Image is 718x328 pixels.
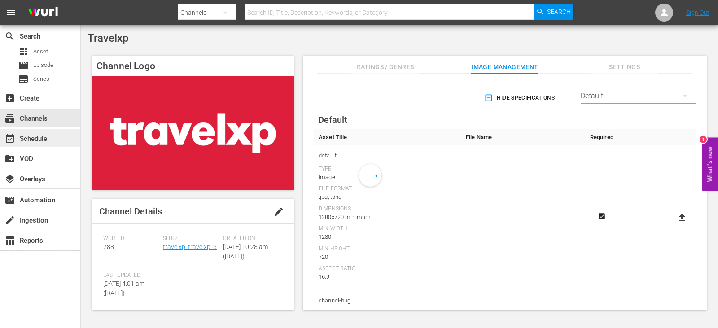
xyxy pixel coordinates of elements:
button: Hide Specifications [482,85,558,110]
th: Required [585,129,618,145]
div: Image [319,173,457,182]
span: Create [4,93,15,104]
span: Created On: [223,235,278,242]
span: Travelxp [88,32,128,44]
span: [DATE] 4:01 am ([DATE]) [103,280,144,297]
div: Min Width [319,225,457,232]
th: File Name [461,129,585,145]
span: channel-bug [319,295,457,306]
img: ans4CAIJ8jUAAAAAAAAAAAAAAAAAAAAAAAAgQb4GAAAAAAAAAAAAAAAAAAAAAAAAJMjXAAAAAAAAAAAAAAAAAAAAAAAAgAT5G... [22,2,65,23]
span: Channel Details [99,206,162,217]
div: 1280x720 minimum [319,213,457,222]
span: Search [547,4,571,20]
a: Sign Out [686,9,709,16]
span: Image Management [471,61,538,73]
span: Automation [4,195,15,206]
span: Episode [33,61,53,70]
div: Type [319,166,457,173]
span: Ingestion [4,215,15,226]
span: Settings [591,61,658,73]
span: 788 [103,243,114,250]
th: Asset Title [314,129,461,145]
span: Overlays [4,174,15,184]
span: edit [273,206,284,217]
div: 16:9 [319,272,457,281]
span: Slug: [163,235,218,242]
span: Channels [4,113,15,124]
span: Ratings / Genres [351,61,419,73]
span: default [319,150,457,162]
div: Min Height [319,245,457,253]
button: Open Feedback Widget [702,137,718,191]
span: Default [318,114,347,125]
span: Asset [33,47,48,56]
div: Type [319,311,457,318]
button: edit [268,201,289,223]
img: Travelxp [92,76,294,190]
span: Series [33,74,49,83]
div: 720 [319,253,457,262]
span: VOD [4,153,15,164]
a: travelxp_travelxp_3 [163,243,217,250]
svg: Required [596,212,607,220]
h4: Channel Logo [92,56,294,76]
div: Aspect Ratio [319,265,457,272]
button: Search [534,4,573,20]
div: .jpg, .png [319,192,457,201]
span: Last Updated: [103,272,158,279]
span: Wurl ID: [103,235,158,242]
span: menu [5,7,16,18]
div: Dimensions [319,206,457,213]
span: Reports [4,235,15,246]
span: Series [18,74,29,84]
span: Hide Specifications [486,93,555,103]
span: [DATE] 10:28 am ([DATE]) [223,243,268,260]
span: Asset [18,46,29,57]
span: Schedule [4,133,15,144]
span: Search [4,31,15,42]
span: Episode [18,60,29,71]
div: 1280 [319,232,457,241]
div: Default [581,83,696,109]
div: File Format [319,185,457,192]
div: 1 [700,136,707,143]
